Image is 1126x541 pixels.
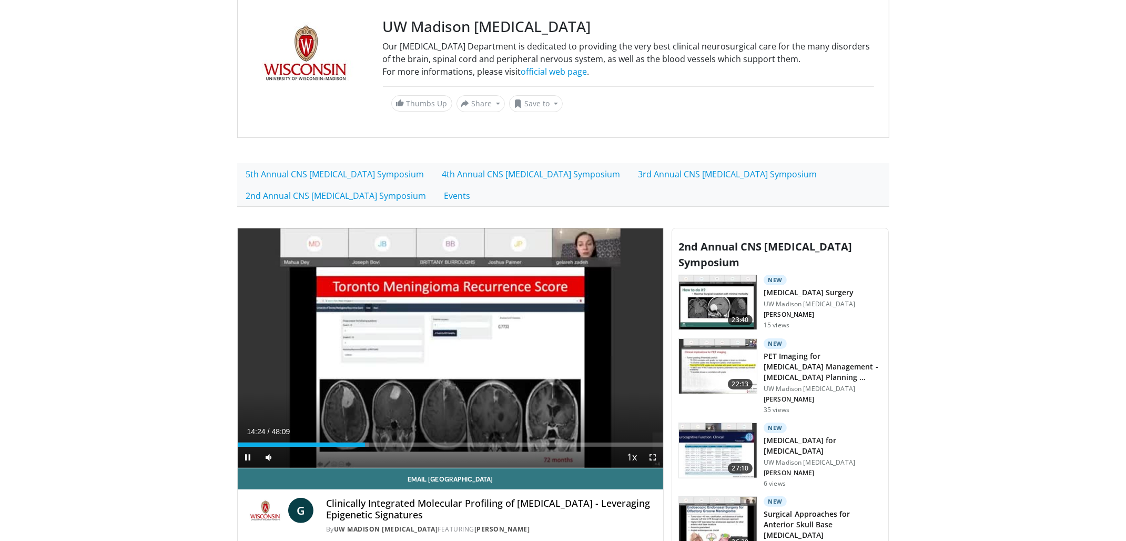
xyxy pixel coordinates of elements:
a: 22:13 New PET Imaging for [MEDICAL_DATA] Management - [MEDICAL_DATA] Planning … UW Madison [MEDIC... [678,338,882,414]
div: By FEATURING [326,525,655,534]
a: 2nd Annual CNS [MEDICAL_DATA] Symposium [237,185,435,207]
span: 27:10 [728,463,753,474]
h3: [MEDICAL_DATA] for [MEDICAL_DATA] [764,435,882,456]
p: New [764,275,787,285]
span: 14:24 [247,427,266,436]
h3: UW Madison [MEDICAL_DATA] [383,18,874,36]
p: [PERSON_NAME] [764,469,882,477]
p: New [764,423,787,433]
a: G [288,498,313,523]
p: UW Madison [MEDICAL_DATA] [764,458,882,467]
p: 35 views [764,406,789,414]
a: [PERSON_NAME] [474,525,530,534]
a: Thumbs Up [391,95,452,112]
a: 5th Annual CNS [MEDICAL_DATA] Symposium [237,163,433,185]
a: 3rd Annual CNS [MEDICAL_DATA] Symposium [630,163,826,185]
h3: Surgical Approaches for Anterior Skull Base [MEDICAL_DATA] [764,509,882,540]
p: 6 views [764,479,786,488]
h3: [MEDICAL_DATA] Surgery [764,287,855,298]
p: 15 views [764,321,789,329]
video-js: Video Player [238,228,664,468]
span: 2nd Annual CNS [MEDICAL_DATA] Symposium [678,239,852,269]
img: d0c36673-4ecb-47ec-b9c7-03c44c345b16.150x105_q85_crop-smart_upscale.jpg [679,423,757,478]
a: 23:40 New [MEDICAL_DATA] Surgery UW Madison [MEDICAL_DATA] [PERSON_NAME] 15 views [678,275,882,330]
img: UW Madison Neurological Surgery [246,498,284,523]
h3: PET Imaging for [MEDICAL_DATA] Management - [MEDICAL_DATA] Planning … [764,351,882,383]
span: 22:13 [728,379,753,389]
button: Playback Rate [621,447,642,468]
p: [PERSON_NAME] [764,310,855,319]
span: 48:09 [271,427,290,436]
img: 278948ba-f234-4894-bc6b-031609f237f2.150x105_q85_crop-smart_upscale.jpg [679,339,757,394]
p: UW Madison [MEDICAL_DATA] [764,385,882,393]
button: Mute [259,447,280,468]
div: Progress Bar [238,443,664,447]
button: Save to [509,95,563,112]
h4: Clinically Integrated Molecular Profiling of [MEDICAL_DATA] - Leveraging Epigenetic Signatures [326,498,655,520]
img: be99702e-4f9f-4345-9c47-dc9c3748f261.150x105_q85_crop-smart_upscale.jpg [679,275,757,330]
button: Fullscreen [642,447,663,468]
button: Pause [238,447,259,468]
button: Share [457,95,505,112]
a: Events [435,185,480,207]
span: / [268,427,270,436]
p: [PERSON_NAME] [764,395,882,404]
a: UW Madison [MEDICAL_DATA] [334,525,438,534]
a: Email [GEOGRAPHIC_DATA] [238,468,664,489]
a: 4th Annual CNS [MEDICAL_DATA] Symposium [433,163,630,185]
p: Our [MEDICAL_DATA] Department is dedicated to providing the very best clinical neurosurgical care... [383,40,874,78]
p: New [764,496,787,507]
a: 27:10 New [MEDICAL_DATA] for [MEDICAL_DATA] UW Madison [MEDICAL_DATA] [PERSON_NAME] 6 views [678,423,882,488]
span: 23:40 [728,315,753,325]
a: official web page [521,66,587,77]
p: UW Madison [MEDICAL_DATA] [764,300,855,308]
p: New [764,338,787,349]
